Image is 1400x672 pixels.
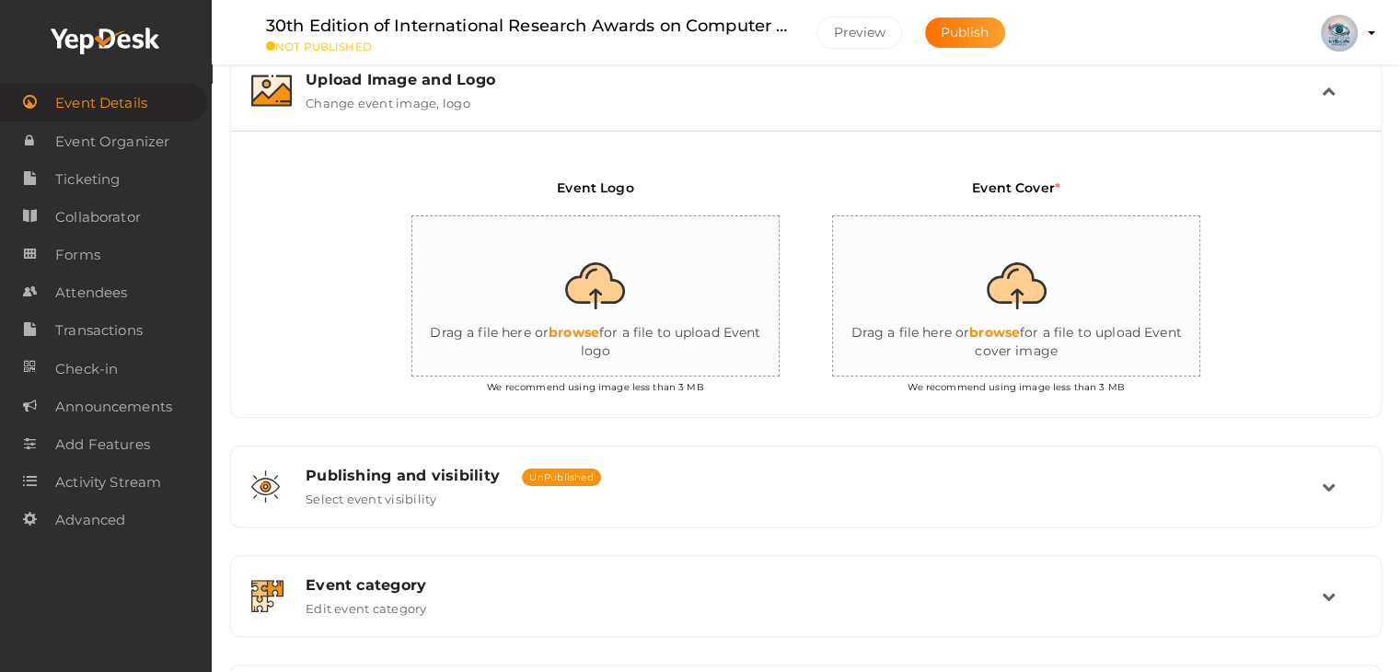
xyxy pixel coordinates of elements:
button: Publish [925,17,1005,48]
label: 30th Edition of International Research Awards on Computer Vision [266,13,789,40]
span: Publish [941,24,989,41]
span: Publishing and visibility [306,467,500,484]
span: Activity Stream [55,464,161,501]
a: Event category Edit event category [240,602,1371,620]
p: We recommend using image less than 3 MB [820,377,1213,394]
span: Check-in [55,351,118,388]
span: Ticketing [55,161,120,198]
span: Advanced [55,502,125,539]
a: Publishing and visibility UnPublished Select event visibility [240,492,1371,510]
span: Add Features [55,426,150,463]
span: Collaborator [55,199,141,236]
label: Edit event category [306,594,427,616]
button: Preview [816,17,902,49]
img: category.svg [251,580,283,612]
img: shared-vision.svg [251,470,280,503]
label: Event Logo [557,179,633,211]
span: Attendees [55,274,127,311]
div: Event category [306,576,1322,594]
label: Change event image, logo [306,88,470,110]
img: ACg8ocIi3X8SLM0k5rmusZmB7qD8EmkQdCvwFQCfAmTmajojCdw5mP16=s100 [1321,15,1358,52]
p: We recommend using image less than 3 MB [399,377,792,394]
span: Event Details [55,85,147,122]
span: Event Organizer [55,123,169,160]
label: Event Cover [972,179,1060,211]
a: Upload Image and Logo Change event image, logo [240,97,1371,114]
small: NOT PUBLISHED [266,40,789,53]
div: Upload Image and Logo [306,71,1322,88]
label: Select event visibility [306,484,437,506]
span: Transactions [55,312,143,349]
img: image.svg [251,75,292,107]
span: Announcements [55,388,172,425]
span: Forms [55,237,100,273]
span: UnPublished [522,469,601,486]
